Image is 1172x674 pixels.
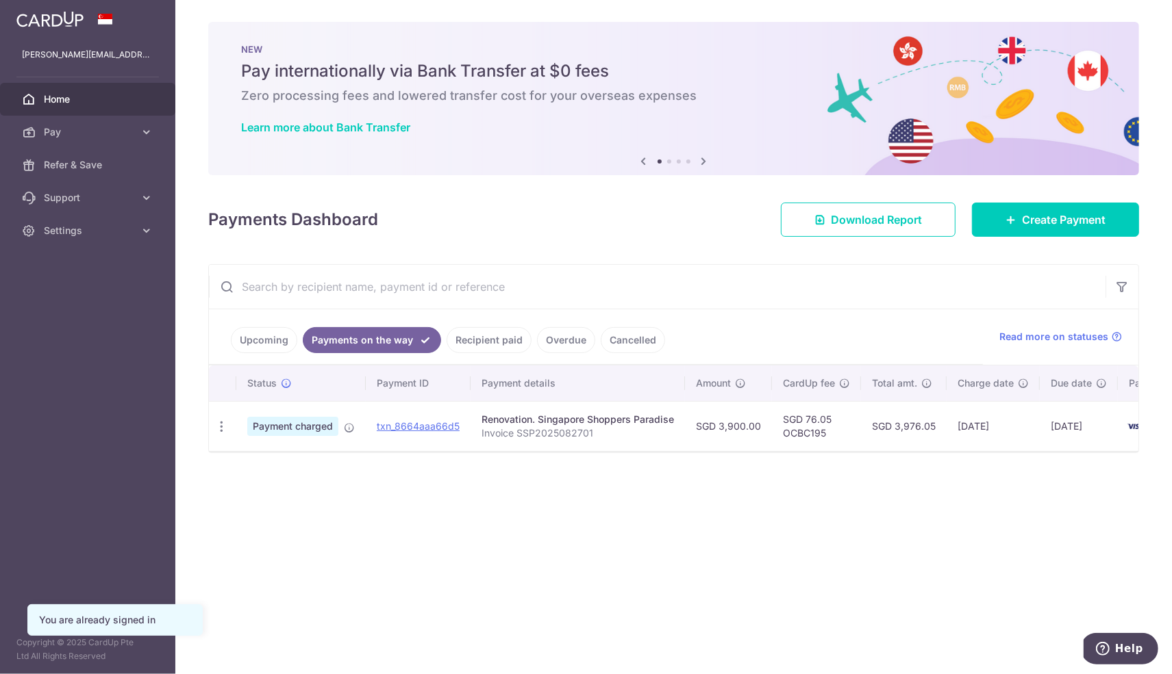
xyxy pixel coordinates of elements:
a: Payments on the way [303,327,441,353]
div: Renovation. Singapore Shoppers Paradise [482,413,674,426]
span: Download Report [831,211,922,228]
iframe: Opens a widget where you can find more information [1084,633,1158,667]
span: Settings [44,224,134,237]
a: Create Payment [972,203,1139,237]
th: Payment ID [366,365,471,401]
a: Download Report [781,203,956,237]
td: SGD 3,900.00 [685,401,772,451]
span: Payment charged [247,417,338,436]
p: [PERSON_NAME][EMAIL_ADDRESS][DOMAIN_NAME] [22,48,153,62]
a: Cancelled [601,327,665,353]
h5: Pay internationally via Bank Transfer at $0 fees [241,60,1106,82]
a: Learn more about Bank Transfer [241,120,410,134]
h4: Payments Dashboard [208,207,378,232]
span: Status [247,376,277,390]
td: SGD 76.05 OCBC195 [772,401,861,451]
span: CardUp fee [783,376,835,390]
span: Amount [696,376,731,390]
img: CardUp [16,11,84,27]
span: Read more on statuses [999,330,1108,344]
a: Read more on statuses [999,330,1122,344]
span: Charge date [958,376,1014,390]
p: Invoice SSP2025082701 [482,426,674,440]
img: Bank Card [1122,418,1149,435]
span: Refer & Save [44,158,134,172]
td: [DATE] [947,401,1040,451]
a: Upcoming [231,327,297,353]
img: Bank transfer banner [208,22,1139,175]
td: [DATE] [1040,401,1118,451]
p: NEW [241,44,1106,55]
td: SGD 3,976.05 [861,401,947,451]
span: Due date [1051,376,1092,390]
th: Payment details [471,365,685,401]
span: Pay [44,125,134,139]
a: Recipient paid [447,327,532,353]
span: Home [44,92,134,106]
div: You are already signed in [39,613,191,627]
span: Support [44,191,134,205]
h6: Zero processing fees and lowered transfer cost for your overseas expenses [241,88,1106,104]
span: Create Payment [1022,211,1106,228]
a: txn_8664aaa66d5 [377,420,460,432]
span: Total amt. [872,376,917,390]
input: Search by recipient name, payment id or reference [209,265,1106,309]
a: Overdue [537,327,595,353]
